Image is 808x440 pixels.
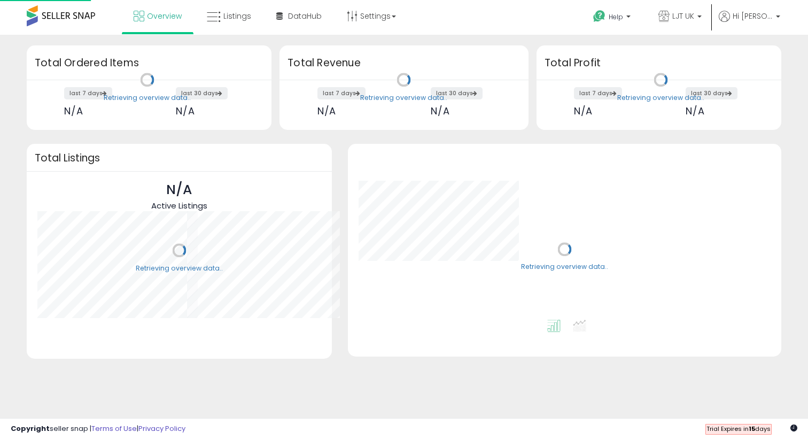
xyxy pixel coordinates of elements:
[585,2,641,35] a: Help
[11,423,50,434] strong: Copyright
[136,264,223,273] div: Retrieving overview data..
[138,423,185,434] a: Privacy Policy
[360,93,447,103] div: Retrieving overview data..
[593,10,606,23] i: Get Help
[147,11,182,21] span: Overview
[749,424,755,433] b: 15
[733,11,773,21] span: Hi [PERSON_NAME]
[223,11,251,21] span: Listings
[521,263,608,272] div: Retrieving overview data..
[672,11,694,21] span: LJT UK
[617,93,704,103] div: Retrieving overview data..
[104,93,191,103] div: Retrieving overview data..
[288,11,322,21] span: DataHub
[91,423,137,434] a: Terms of Use
[609,12,623,21] span: Help
[11,424,185,434] div: seller snap | |
[706,424,771,433] span: Trial Expires in days
[719,11,780,35] a: Hi [PERSON_NAME]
